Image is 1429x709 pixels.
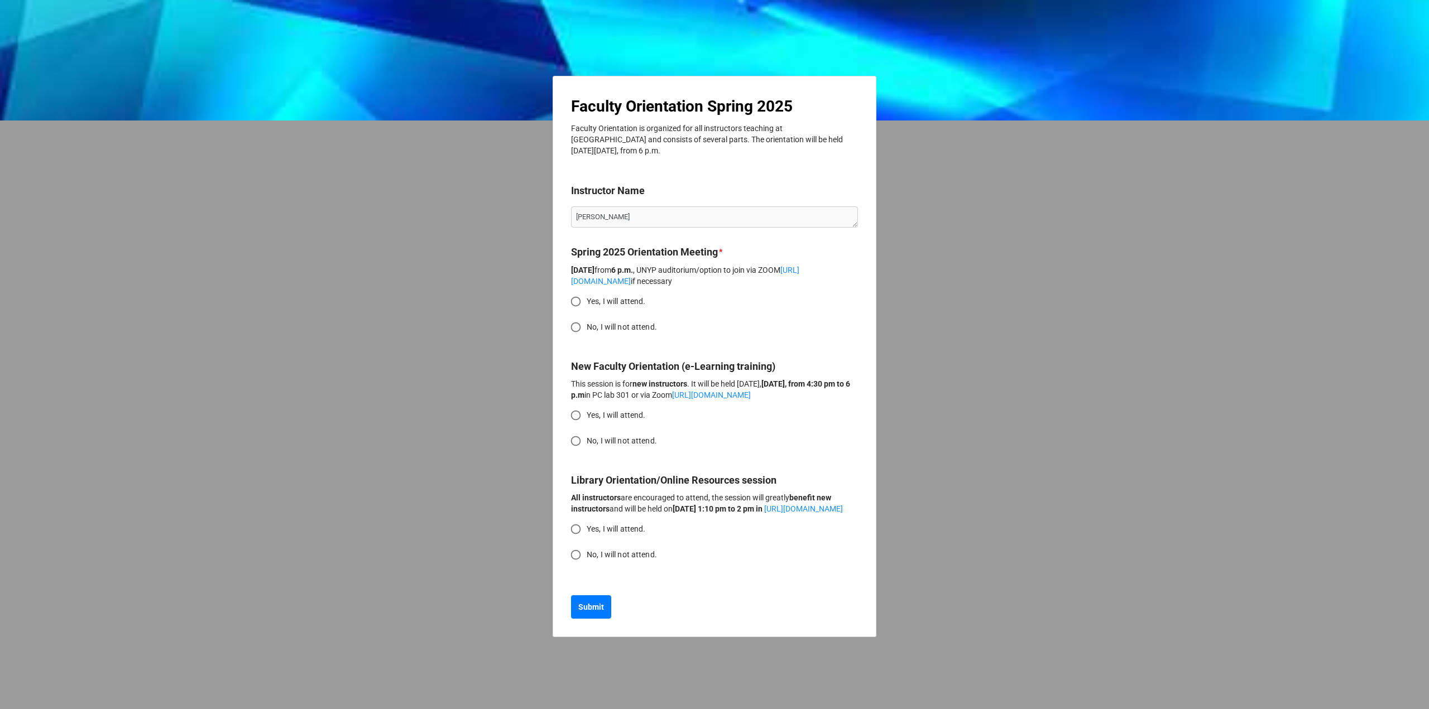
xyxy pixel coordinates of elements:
strong: 6 p.m. [611,266,633,274]
strong: new instructors [632,379,687,388]
a: [URL][DOMAIN_NAME] [672,390,751,399]
span: No, I will not attend. [587,435,657,447]
strong: [DATE] [571,266,594,274]
p: are encouraged to attend, the session will greatly and will be held on [571,492,858,514]
span: Yes, I will attend. [587,523,646,535]
p: Faculty Orientation is organized for all instructors teaching at [GEOGRAPHIC_DATA] and consists o... [571,123,858,156]
p: This session is for . It will be held [DATE], in PC lab 301 or via Zoom [571,378,858,401]
strong: [DATE] 1:10 pm to 2 pm in [673,504,763,513]
button: Submit [571,595,611,619]
span: No, I will not attend. [587,549,657,561]
p: from , UNYP auditorium/option to join via ZOOM if necessary [571,264,858,287]
a: [URL][DOMAIN_NAME] [571,266,799,286]
a: [URL][DOMAIN_NAME] [764,504,843,513]
strong: [DATE], from 4:30 pm to 6 p.m [571,379,850,399]
span: No, I will not attend. [587,321,657,333]
textarea: [PERSON_NAME] [571,206,858,228]
strong: All instructors [571,493,621,502]
label: New Faculty Orientation (e-Learning training) [571,359,775,374]
span: Yes, I will attend. [587,409,646,421]
b: Submit [578,601,604,613]
b: Faculty Orientation Spring 2025 [571,97,793,115]
label: Library Orientation/Online Resources session [571,472,776,488]
label: Instructor Name [571,183,645,199]
label: Spring 2025 Orientation Meeting [571,244,718,260]
span: Yes, I will attend. [587,296,646,307]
